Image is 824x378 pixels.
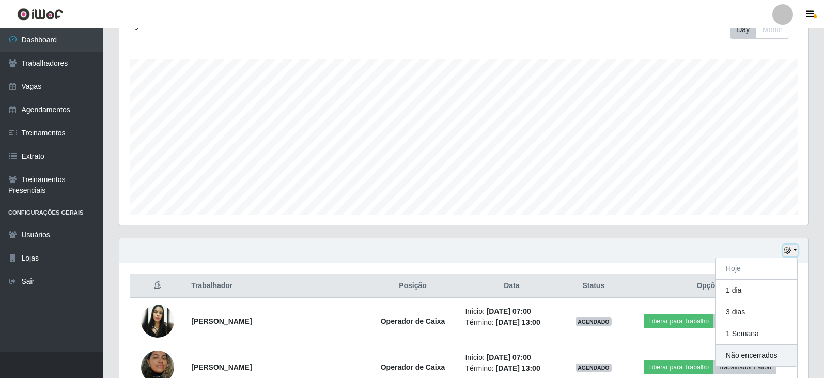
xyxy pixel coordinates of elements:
div: Toolbar with button groups [730,21,798,39]
th: Data [459,274,564,298]
strong: [PERSON_NAME] [191,317,252,325]
strong: [PERSON_NAME] [191,363,252,371]
span: AGENDADO [576,364,612,372]
button: 3 dias [716,301,797,323]
button: Trabalhador Faltou [713,360,776,374]
th: Posição [367,274,459,298]
li: Término: [465,317,558,328]
button: 1 Semana [716,323,797,345]
button: Liberar para Trabalho [644,314,713,328]
strong: Operador de Caixa [381,363,445,371]
li: Início: [465,352,558,363]
button: Month [756,21,789,39]
time: [DATE] 07:00 [487,353,531,361]
li: Término: [465,363,558,374]
time: [DATE] 07:00 [487,307,531,315]
img: CoreUI Logo [17,8,63,21]
button: Trabalhador Faltou [713,314,776,328]
time: [DATE] 13:00 [496,318,540,326]
time: [DATE] 13:00 [496,364,540,372]
li: Início: [465,306,558,317]
span: AGENDADO [576,317,612,326]
button: 1 dia [716,280,797,301]
button: Não encerrados [716,345,797,366]
div: First group [730,21,789,39]
button: Hoje [716,258,797,280]
button: Day [730,21,756,39]
th: Status [564,274,623,298]
img: 1616161514229.jpeg [141,305,174,338]
th: Opções [623,274,797,298]
button: Liberar para Trabalho [644,360,713,374]
strong: Operador de Caixa [381,317,445,325]
th: Trabalhador [185,274,366,298]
